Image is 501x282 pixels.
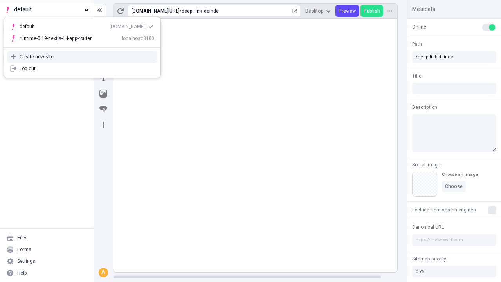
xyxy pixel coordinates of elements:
[412,41,422,48] span: Path
[122,35,154,42] div: localhost:3100
[182,8,291,14] div: deep-link-deinde
[96,102,110,116] button: Button
[360,5,383,17] button: Publish
[412,23,426,31] span: Online
[110,23,145,30] div: [DOMAIN_NAME]
[20,23,47,30] div: default
[17,246,31,253] div: Forms
[412,72,422,80] span: Title
[445,183,463,190] span: Choose
[412,224,444,231] span: Canonical URL
[339,8,356,14] span: Preview
[4,18,160,47] div: Suggestions
[412,161,440,168] span: Social Image
[20,35,92,42] div: runtime-0.19-nextjs-14-app-router
[302,5,334,17] button: Desktop
[180,8,182,14] div: /
[14,5,81,14] span: default
[305,8,324,14] span: Desktop
[442,172,478,177] div: Choose an image
[17,258,35,264] div: Settings
[96,71,110,85] button: Text
[412,104,437,111] span: Description
[132,8,180,14] div: [URL][DOMAIN_NAME]
[442,181,466,192] button: Choose
[335,5,359,17] button: Preview
[99,269,107,277] div: A
[17,270,27,276] div: Help
[17,235,28,241] div: Files
[412,206,476,213] span: Exclude from search engines
[364,8,380,14] span: Publish
[96,87,110,101] button: Image
[412,255,446,262] span: Sitemap priority
[412,234,496,246] input: https://makeswift.com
